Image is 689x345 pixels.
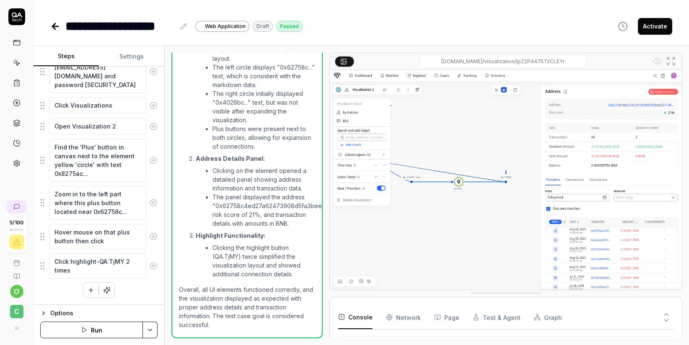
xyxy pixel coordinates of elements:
[7,200,27,214] a: New conversation
[330,70,682,290] img: Screenshot
[195,21,249,32] a: Web Application
[434,306,459,329] button: Page
[146,152,160,169] button: Remove step
[3,298,30,320] button: C
[50,308,158,318] div: Options
[212,166,315,193] li: Clicking on the element opened a detailed panel showing address information and transaction data.
[212,193,315,228] li: The panel displayed the address "0x62758c4ed27a62473908d5fa3bee23113...", risk score of 21%, and ...
[212,124,315,151] li: Plus buttons were present next to both circles, allowing for expansion of connections.
[179,285,315,329] p: Overall, all UI elements functioned correctly, and the visualization displayed as expected with p...
[212,63,315,89] li: The left circle displays "0x62758c..." text, which is consistent with the markdown data.
[473,306,521,329] button: Test & Agent
[534,306,562,329] button: Graph
[638,18,672,35] button: Activate
[40,139,158,182] div: Suggestions
[146,63,160,80] button: Remove step
[146,194,160,211] button: Remove step
[146,97,160,114] button: Remove step
[613,18,633,35] button: View version history
[664,54,678,68] button: Open in full screen
[40,308,158,318] button: Options
[3,266,30,280] a: Documentation
[3,253,30,266] a: Book a call with us
[651,54,664,68] button: Show all interative elements
[40,118,158,135] div: Suggestions
[146,228,160,245] button: Remove step
[10,285,23,298] button: o
[196,155,265,162] strong: Address Details Panel:
[40,97,158,114] div: Suggestions
[196,232,265,239] strong: Highlight Functionality:
[146,257,160,274] button: Remove step
[253,21,273,32] div: Draft
[386,306,421,329] button: Network
[40,50,158,93] div: Suggestions
[212,89,315,124] li: The right circle initially displayed "0x4026bc..." text, but was not visible after expanding the ...
[99,46,164,67] button: Settings
[40,253,158,279] div: Suggestions
[146,118,160,135] button: Remove step
[40,322,143,338] button: Run
[338,306,373,329] button: Console
[212,243,315,278] li: Clicking the highlight button (QA.TjMY) twice simplified the visualization layout and showed addi...
[34,46,99,67] button: Steps
[40,224,158,250] div: Suggestions
[10,220,23,225] span: 5 / 100
[40,185,158,220] div: Suggestions
[205,23,246,30] span: Web Application
[10,305,23,318] span: C
[276,21,303,32] div: Passed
